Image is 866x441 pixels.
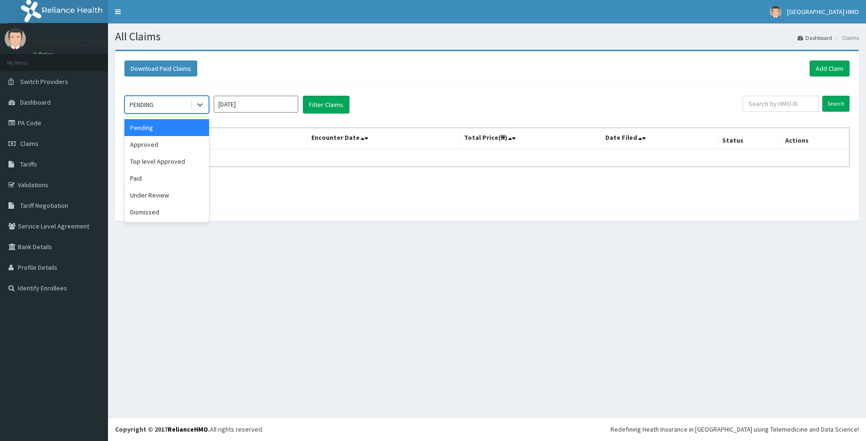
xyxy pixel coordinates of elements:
footer: All rights reserved. [108,417,866,441]
div: Redefining Heath Insurance in [GEOGRAPHIC_DATA] using Telemedicine and Data Science! [611,425,859,434]
div: PENDING [130,100,154,109]
button: Download Paid Claims [124,61,197,76]
span: Dashboard [20,98,51,106]
th: Actions [781,128,849,150]
th: Date Filed [601,128,718,150]
a: Online [33,51,55,58]
span: Claims [20,139,39,148]
input: Select Month and Year [214,96,298,113]
span: Switch Providers [20,77,68,86]
strong: Copyright © 2017 . [115,425,210,433]
div: Dismissed [124,204,209,220]
span: [GEOGRAPHIC_DATA] HMO [787,8,859,16]
div: Top level Approved [124,153,209,170]
div: Under Review [124,187,209,204]
li: Claims [833,34,859,42]
span: Tariff Negotiation [20,201,68,210]
input: Search by HMO ID [742,96,819,112]
img: User Image [770,6,781,18]
div: Pending [124,119,209,136]
th: Encounter Date [307,128,460,150]
th: Total Price(₦) [460,128,601,150]
h1: All Claims [115,30,859,43]
div: Approved [124,136,209,153]
a: Add Claim [810,61,850,76]
span: Tariffs [20,160,37,168]
a: RelianceHMO [168,425,208,433]
img: User Image [5,28,26,49]
input: Search [822,96,850,112]
a: Dashboard [797,34,832,42]
th: Status [718,128,781,150]
p: [GEOGRAPHIC_DATA] HMO [33,38,129,46]
div: Paid [124,170,209,187]
button: Filter Claims [303,96,349,114]
th: Name [125,128,308,150]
